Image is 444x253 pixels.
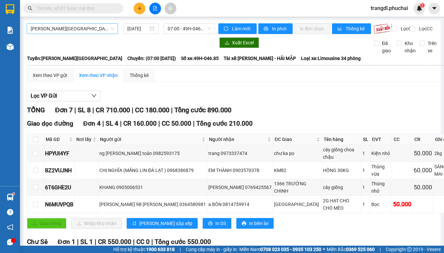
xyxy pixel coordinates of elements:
[362,201,369,208] div: 1
[45,166,73,175] div: BZ2VUJNH
[99,201,206,208] div: [PERSON_NAME] 9B [PERSON_NAME] 0364580981
[139,220,192,227] span: [PERSON_NAME] sắp xếp
[135,106,169,114] span: CC 180.000
[239,246,321,253] span: Miền Nam
[33,72,67,79] div: Xem theo VP gửi
[186,246,238,253] span: Cung cấp máy in - giấy in:
[232,25,251,32] span: Làm mới
[123,120,157,127] span: CR 160.000
[224,55,296,62] span: Tài xế: [PERSON_NAME] - HẢI MẬP
[98,238,131,246] span: CR 550.000
[127,218,198,229] button: sort-ascending[PERSON_NAME] sắp xếp
[133,238,135,246] span: |
[27,218,66,229] button: uploadGiao hàng
[44,196,75,213] td: N6MUVPQB
[274,201,321,208] div: [GEOGRAPHIC_DATA]
[402,40,418,54] span: Kho nhận
[301,55,361,62] span: Loại xe: Limousine 34 phòng
[28,6,32,11] span: search
[165,3,176,14] button: aim
[7,27,14,34] img: solution-icon
[258,23,293,34] button: printerIn phơi
[102,120,104,127] span: |
[168,24,211,34] span: 07:00 - 49H-046.85
[208,150,272,157] div: trang 0973337474
[31,24,114,34] span: Gia Lai - Đà Lạt
[99,167,206,174] div: CHỊ NGHĨA (MĂNG LIN ĐÀ LẠT ) 0968386879
[365,4,413,12] span: trangdl.phuchai
[392,134,413,145] th: CC
[232,39,254,46] span: Xuất Excel
[13,193,15,195] sup: 1
[106,120,118,127] span: SL 4
[264,26,269,32] span: printer
[79,72,118,79] div: Xem theo VP nhận
[7,239,13,245] span: message
[208,167,272,174] div: EM THÀNH 0903570378
[362,184,369,191] div: 1
[373,23,392,34] img: 9k=
[158,120,160,127] span: |
[219,37,259,48] button: downloadXuất Excel
[414,183,432,192] div: 50.000
[379,40,394,54] span: Đã giao
[249,220,268,227] span: In biên lai
[174,106,231,114] span: Tổng cước 890.000
[180,246,181,253] span: |
[45,183,73,192] div: 6T6GHE2U
[203,218,231,229] button: printerIn DS
[95,238,96,246] span: |
[149,3,161,14] button: file-add
[132,221,137,226] span: sort-ascending
[332,23,371,34] button: bar-chartThống kê
[413,134,433,145] th: CR
[171,106,173,114] span: |
[371,163,391,178] div: Thùng vừa
[272,25,287,32] span: In phơi
[196,120,253,127] span: Tổng cước 210.000
[294,23,331,34] button: In đơn chọn
[208,184,272,191] div: [PERSON_NAME] 0769425567
[6,4,14,14] img: logo-vxr
[420,3,425,8] sup: 1
[371,201,391,208] div: Bọc
[260,247,321,252] strong: 0708 023 035 - 0935 103 250
[134,3,145,14] button: plus
[370,134,392,145] th: ĐVT
[322,134,361,145] th: Tên hàng
[416,25,434,32] span: Lọc CC
[218,23,257,34] button: syncLàm mới
[37,5,115,12] input: Tìm tên, số ĐT hoặc mã đơn
[323,184,360,191] div: cây giống
[132,106,133,114] span: |
[7,209,13,215] span: question-circle
[74,106,76,114] span: |
[100,136,200,143] span: Người gửi
[146,247,175,252] strong: 1900 633 818
[78,106,91,114] span: SL 8
[71,218,122,229] button: downloadNhập kho nhận
[45,149,73,158] div: HPYUI4YF
[380,246,381,253] span: |
[371,150,391,157] div: Kiện nhỏ
[113,246,175,253] span: Hỗ trợ kỹ thuật:
[193,120,195,127] span: |
[275,136,315,143] span: ĐC Giao
[414,166,432,175] div: 60.000
[428,3,440,14] button: caret-down
[91,93,97,98] span: down
[323,248,325,251] span: ⚪️
[7,224,13,230] span: notification
[224,26,229,32] span: sync
[327,246,375,253] span: Miền Bắc
[274,167,321,174] div: KM82
[215,220,226,227] span: In DS
[7,194,14,201] img: warehouse-icon
[58,238,75,246] span: Đơn 1
[27,238,48,246] span: Chư Sê
[421,3,423,8] span: 1
[362,150,369,157] div: 1
[431,5,437,11] span: caret-down
[236,218,274,229] button: printerIn biên lai
[168,6,173,11] span: aim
